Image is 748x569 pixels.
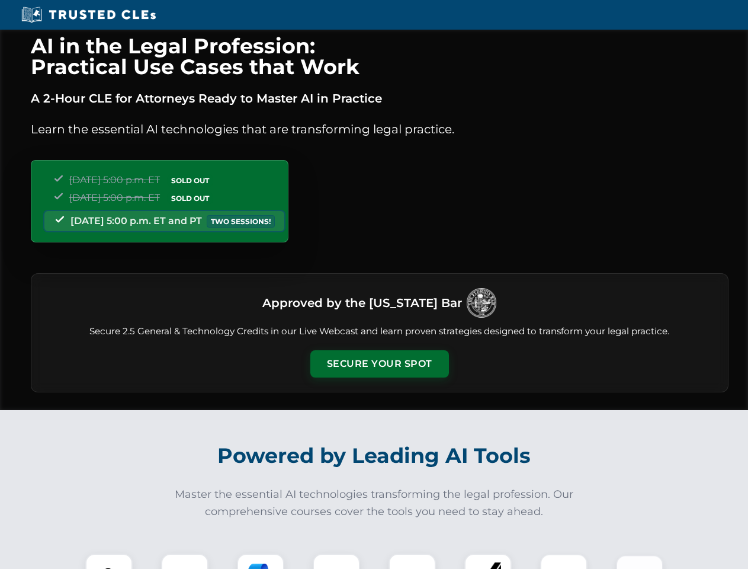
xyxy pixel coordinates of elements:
h3: Approved by the [US_STATE] Bar [262,292,462,314]
span: SOLD OUT [167,192,213,204]
p: Master the essential AI technologies transforming the legal profession. Our comprehensive courses... [167,486,582,520]
button: Secure Your Spot [310,350,449,378]
p: Secure 2.5 General & Technology Credits in our Live Webcast and learn proven strategies designed ... [46,325,714,338]
img: Logo [467,288,496,318]
img: Trusted CLEs [18,6,159,24]
p: Learn the essential AI technologies that are transforming legal practice. [31,120,728,139]
h2: Powered by Leading AI Tools [46,435,702,477]
h1: AI in the Legal Profession: Practical Use Cases that Work [31,36,728,77]
span: [DATE] 5:00 p.m. ET [69,174,160,186]
span: [DATE] 5:00 p.m. ET [69,192,160,203]
p: A 2-Hour CLE for Attorneys Ready to Master AI in Practice [31,89,728,108]
span: SOLD OUT [167,174,213,187]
